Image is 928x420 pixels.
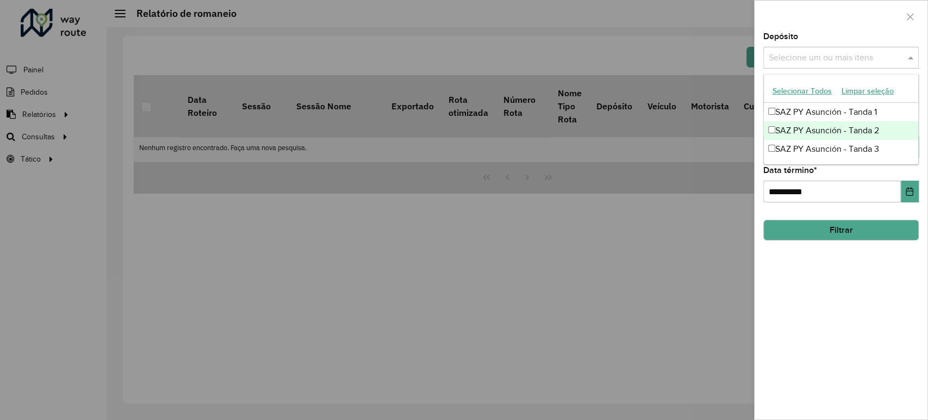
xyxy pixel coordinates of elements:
ng-dropdown-panel: Options list [763,74,919,165]
label: Depósito [763,30,798,43]
button: Selecionar Todos [768,83,837,100]
label: Data término [763,164,817,177]
button: Limpar seleção [837,83,899,100]
div: SAZ PY Asunción - Tanda 1 [764,103,918,121]
div: SAZ PY Asunción - Tanda 2 [764,121,918,140]
button: Filtrar [763,220,919,240]
button: Choose Date [901,181,919,202]
div: SAZ PY Asunción - Tanda 3 [764,140,918,158]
